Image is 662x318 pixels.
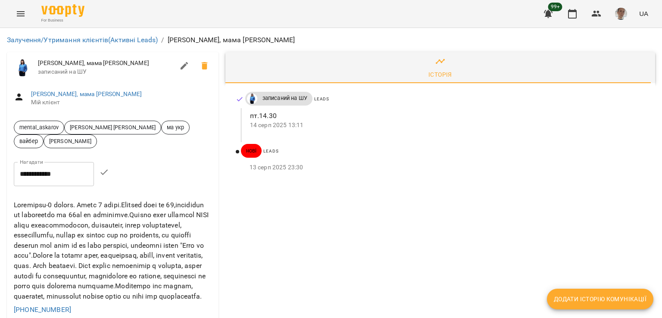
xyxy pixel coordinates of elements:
img: Дащенко Аня [14,59,31,76]
a: [PERSON_NAME], мама [PERSON_NAME] [31,90,142,97]
span: записаний на ШУ [38,68,174,76]
span: записаний на ШУ [257,94,312,102]
a: Дащенко Аня [245,94,257,104]
span: Додати історію комунікації [554,294,646,304]
span: mental_askarov [14,123,64,131]
nav: breadcrumb [7,35,655,45]
button: Додати історію комунікації [547,289,653,309]
img: Voopty Logo [41,4,84,17]
span: Мій клієнт [31,98,212,107]
span: [PERSON_NAME], мама [PERSON_NAME] [38,59,174,68]
p: пт.14.30 [250,111,641,121]
span: ма укр [162,123,189,131]
span: Leads [314,97,329,101]
a: [PHONE_NUMBER] [14,306,71,314]
span: нові [241,147,262,155]
img: Дащенко Аня [247,94,257,104]
img: 4dd45a387af7859874edf35ff59cadb1.jpg [615,8,627,20]
span: For Business [41,18,84,23]
span: 99+ [548,3,562,11]
li: / [161,35,164,45]
span: [PERSON_NAME] [44,137,97,145]
div: Історія [428,69,452,80]
a: Залучення/Утримання клієнтів(Активні Leads) [7,36,158,44]
span: [PERSON_NAME] [PERSON_NAME] [65,123,161,131]
span: вайбер [14,137,43,145]
button: UA [636,6,652,22]
p: 13 серп 2025 23:30 [250,163,641,172]
div: Loremipsu-0 dolors. Ametc 7 adipi.Elitsed doei te 69,incididun ut laboreetdo ma 66al en adminimve... [12,198,213,303]
button: Menu [10,3,31,24]
p: 14 серп 2025 13:11 [250,121,641,130]
span: Leads [263,149,278,153]
span: UA [639,9,648,18]
p: [PERSON_NAME], мама [PERSON_NAME] [168,35,295,45]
